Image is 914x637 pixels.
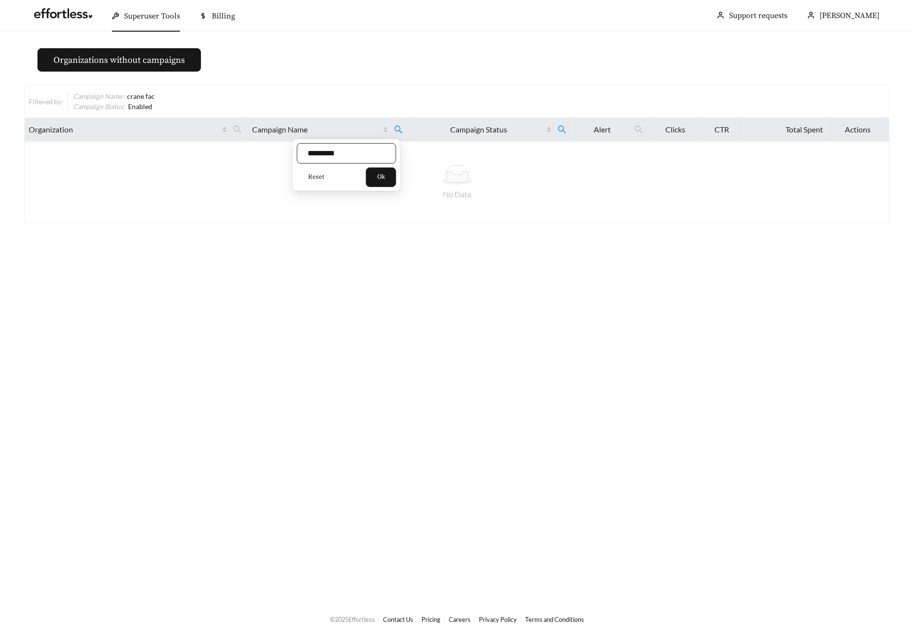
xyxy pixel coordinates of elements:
a: Careers [449,616,471,624]
span: Billing [212,11,235,21]
span: Campaign Status [413,124,545,135]
span: © 2025 Effortless [330,616,375,624]
button: Reset [297,168,335,187]
span: crane fac [127,92,155,100]
span: search [558,125,567,134]
div: No Data [32,188,882,200]
span: search [635,125,643,134]
span: Enabled [128,102,152,111]
a: Privacy Policy [479,616,517,624]
a: Terms and Conditions [525,616,584,624]
button: Organizations without campaigns [37,48,201,72]
span: Reset [308,172,324,182]
th: CTR [701,118,743,142]
span: search [233,125,242,134]
span: Campaign Name : [73,92,124,100]
span: Organization [29,124,220,135]
th: Clicks [650,118,702,142]
a: Contact Us [383,616,413,624]
button: Ok [366,168,396,187]
span: search [229,122,246,137]
a: Support requests [730,11,788,20]
a: Pricing [421,616,440,624]
span: search [390,122,407,137]
div: Filtered by: [29,96,68,107]
span: Organizations without campaigns [54,54,185,67]
span: [PERSON_NAME] [820,11,880,20]
span: search [631,122,647,137]
th: Actions [827,118,890,142]
span: Superuser Tools [124,11,180,21]
span: Ok [377,172,385,182]
span: Campaign Status : [73,102,125,111]
span: search [394,125,403,134]
th: Total Spent [744,118,828,142]
span: Alert [577,124,629,135]
span: search [554,122,570,137]
span: Campaign Name [252,124,381,135]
